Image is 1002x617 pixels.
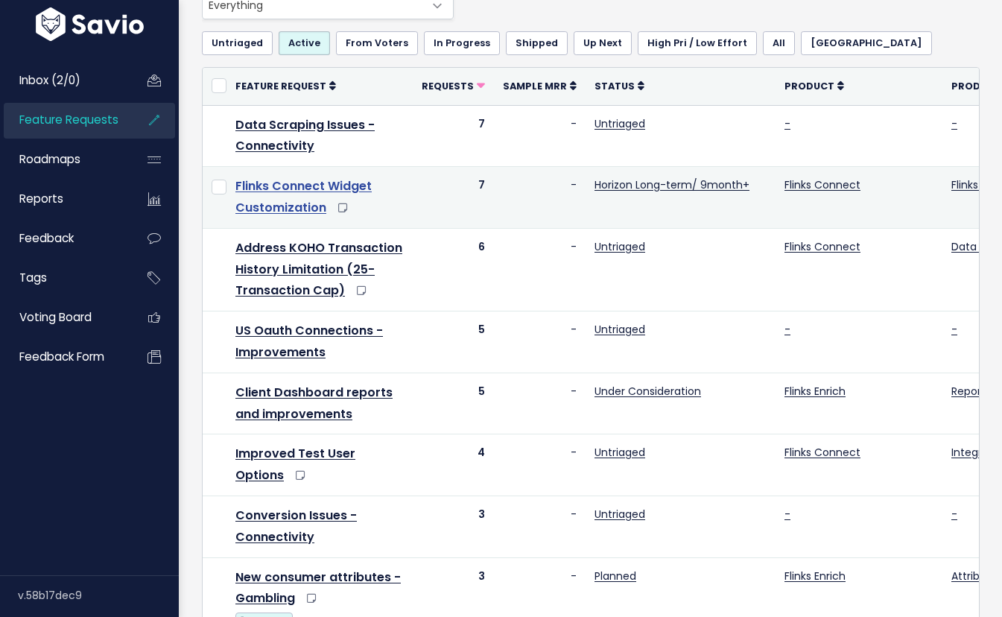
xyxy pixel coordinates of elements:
[951,116,957,131] a: -
[279,31,330,55] a: Active
[413,105,494,167] td: 7
[235,445,355,484] a: Improved Test User Options
[424,31,500,55] a: In Progress
[19,151,80,167] span: Roadmaps
[801,31,932,55] a: [GEOGRAPHIC_DATA]
[784,384,846,399] a: Flinks Enrich
[594,239,645,254] a: Untriaged
[638,31,757,55] a: High Pri / Low Effort
[19,112,118,127] span: Feature Requests
[235,177,372,216] a: Flinks Connect Widget Customization
[235,384,393,423] a: Client Dashboard reports and improvements
[503,80,567,92] span: Sample MRR
[951,322,957,337] a: -
[4,182,124,216] a: Reports
[4,340,124,374] a: Feedback form
[235,80,326,92] span: Feature Request
[19,270,47,285] span: Tags
[503,78,577,93] a: Sample MRR
[422,80,474,92] span: Requests
[594,116,645,131] a: Untriaged
[594,384,701,399] a: Under Consideration
[494,496,586,557] td: -
[494,434,586,496] td: -
[784,569,846,583] a: Flinks Enrich
[784,322,790,337] a: -
[784,116,790,131] a: -
[19,191,63,206] span: Reports
[202,31,273,55] a: Untriaged
[784,445,860,460] a: Flinks Connect
[235,239,402,300] a: Address KOHO Transaction History Limitation (25-Transaction Cap)
[594,80,635,92] span: Status
[784,78,844,93] a: Product
[594,78,644,93] a: Status
[4,142,124,177] a: Roadmaps
[506,31,568,55] a: Shipped
[494,167,586,229] td: -
[784,239,860,254] a: Flinks Connect
[951,507,957,522] a: -
[4,63,124,98] a: Inbox (2/0)
[594,177,749,192] a: Horizon Long-term/ 9month+
[413,311,494,373] td: 5
[784,507,790,522] a: -
[4,261,124,295] a: Tags
[494,105,586,167] td: -
[19,309,92,325] span: Voting Board
[594,445,645,460] a: Untriaged
[18,576,179,615] div: v.58b17dec9
[4,221,124,256] a: Feedback
[202,31,980,55] ul: Filter feature requests
[494,373,586,434] td: -
[413,373,494,434] td: 5
[235,78,336,93] a: Feature Request
[784,80,834,92] span: Product
[594,569,636,583] a: Planned
[594,322,645,337] a: Untriaged
[336,31,418,55] a: From Voters
[413,228,494,311] td: 6
[235,322,383,361] a: US Oauth Connections - Improvements
[594,507,645,522] a: Untriaged
[32,7,148,41] img: logo-white.9d6f32f41409.svg
[4,300,124,335] a: Voting Board
[784,177,860,192] a: Flinks Connect
[574,31,632,55] a: Up Next
[413,496,494,557] td: 3
[19,72,80,88] span: Inbox (2/0)
[422,78,485,93] a: Requests
[413,167,494,229] td: 7
[19,230,74,246] span: Feedback
[4,103,124,137] a: Feature Requests
[235,507,357,545] a: Conversion Issues - Connectivity
[19,349,104,364] span: Feedback form
[763,31,795,55] a: All
[494,228,586,311] td: -
[235,569,401,607] a: New consumer attributes - Gambling
[494,311,586,373] td: -
[235,116,375,155] a: Data Scraping Issues - Connectivity
[413,434,494,496] td: 4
